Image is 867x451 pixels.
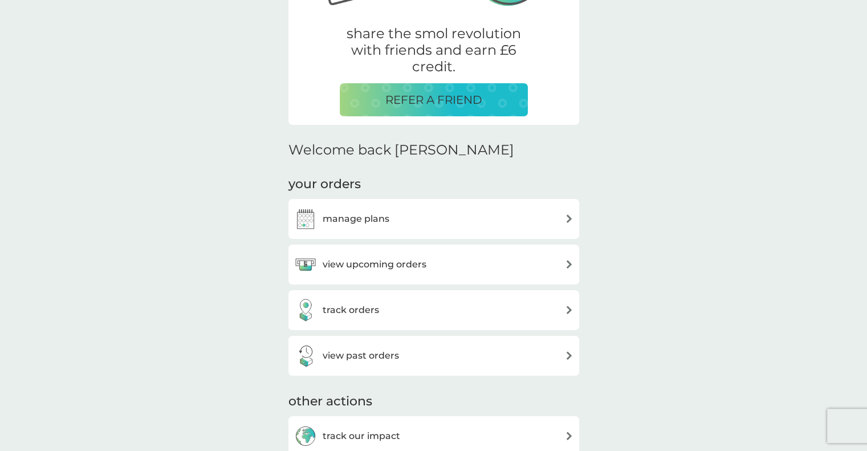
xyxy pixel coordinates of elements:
[340,83,528,116] button: REFER A FRIEND
[288,142,514,159] h2: Welcome back [PERSON_NAME]
[385,91,482,109] p: REFER A FRIEND
[565,432,573,440] img: arrow right
[323,348,399,363] h3: view past orders
[288,393,372,411] h3: other actions
[323,257,426,272] h3: view upcoming orders
[323,429,400,444] h3: track our impact
[565,214,573,223] img: arrow right
[288,176,361,193] h3: your orders
[565,351,573,360] img: arrow right
[323,212,389,226] h3: manage plans
[565,260,573,269] img: arrow right
[323,303,379,318] h3: track orders
[565,306,573,314] img: arrow right
[340,26,528,75] p: share the smol revolution with friends and earn £6 credit.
